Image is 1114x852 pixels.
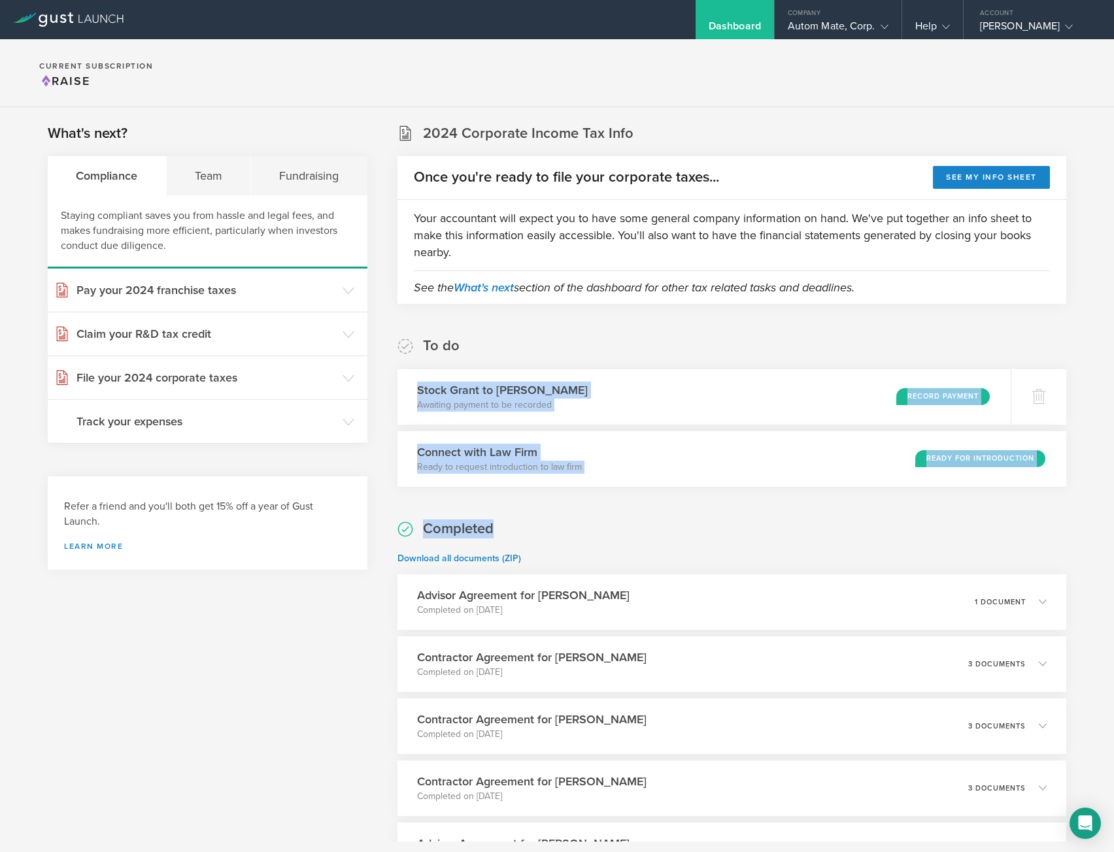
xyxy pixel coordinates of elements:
[980,20,1091,39] div: [PERSON_NAME]
[48,195,367,269] div: Staying compliant saves you from hassle and legal fees, and makes fundraising more efficient, par...
[788,20,888,39] div: Autom Mate, Corp.
[417,649,647,666] h3: Contractor Agreement for [PERSON_NAME]
[414,210,1050,261] p: Your accountant will expect you to have some general company information on hand. We've put toget...
[968,723,1026,730] p: 3 documents
[417,587,630,604] h3: Advisor Agreement for [PERSON_NAME]
[76,369,336,386] h3: File your 2024 corporate taxes
[417,728,647,741] p: Completed on [DATE]
[48,124,127,143] h2: What's next?
[417,711,647,728] h3: Contractor Agreement for [PERSON_NAME]
[1070,808,1101,839] div: Open Intercom Messenger
[39,74,90,88] span: Raise
[975,598,1026,606] p: 1 document
[417,835,630,852] h3: Advisor Agreement for [PERSON_NAME]
[423,519,494,538] h2: Completed
[64,542,351,550] a: Learn more
[414,280,854,295] em: See the section of the dashboard for other tax related tasks and deadlines.
[417,773,647,790] h3: Contractor Agreement for [PERSON_NAME]
[454,280,514,295] a: What's next
[39,62,153,70] h2: Current Subscription
[64,499,351,529] h3: Refer a friend and you'll both get 15% off a year of Gust Launch.
[167,156,252,195] div: Team
[76,325,336,342] h3: Claim your R&D tax credit
[417,666,647,679] p: Completed on [DATE]
[423,124,633,143] h2: 2024 Corporate Income Tax Info
[397,369,1011,425] div: Stock Grant to [PERSON_NAME]Awaiting payment to be recordedRecord Payment
[251,156,367,195] div: Fundraising
[915,450,1045,467] div: Ready for Introduction
[48,156,167,195] div: Compliance
[896,388,990,405] div: Record Payment
[968,785,1026,792] p: 3 documents
[417,382,588,399] h3: Stock Grant to [PERSON_NAME]
[709,20,761,39] div: Dashboard
[414,168,719,187] h2: Once you're ready to file your corporate taxes...
[417,790,647,803] p: Completed on [DATE]
[968,661,1026,668] p: 3 documents
[933,166,1050,189] button: See my info sheet
[76,282,336,299] h3: Pay your 2024 franchise taxes
[397,553,521,564] a: Download all documents (ZIP)
[417,604,630,617] p: Completed on [DATE]
[417,444,582,461] h3: Connect with Law Firm
[397,431,1066,487] div: Connect with Law FirmReady to request introduction to law firmReady for Introduction
[417,461,582,474] p: Ready to request introduction to law firm
[915,20,950,39] div: Help
[76,413,336,430] h3: Track your expenses
[423,336,460,355] h2: To do
[417,399,588,412] p: Awaiting payment to be recorded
